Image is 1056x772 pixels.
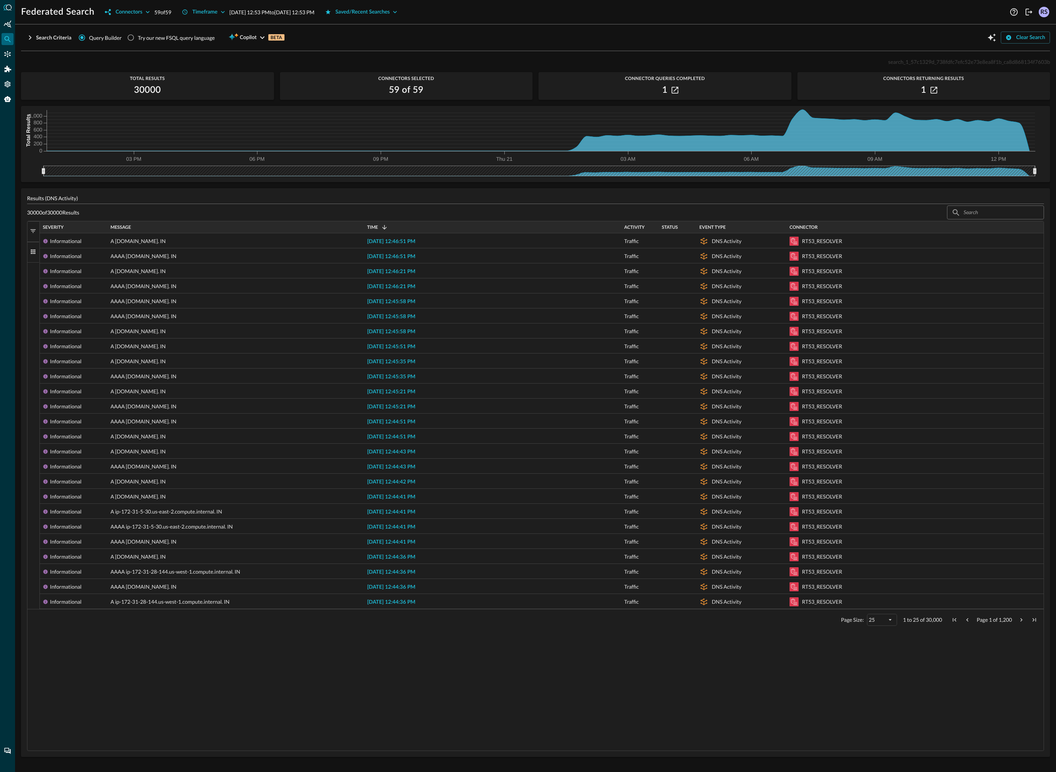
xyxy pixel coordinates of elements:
[33,127,42,133] tspan: 600
[802,279,842,294] div: RT53_RESOLVER
[790,507,799,516] svg: Amazon Security Lake
[790,522,799,531] svg: Amazon Security Lake
[964,205,1027,219] input: Search
[115,8,142,17] div: Connectors
[2,33,14,45] div: Federated Search
[841,616,864,623] div: Page Size:
[496,156,513,162] tspan: Thu 21
[712,414,741,429] div: DNS Activity
[50,324,82,339] div: Informational
[33,133,42,139] tspan: 400
[802,234,842,249] div: RT53_RESOLVER
[699,225,726,230] span: Event Type
[802,519,842,534] div: RT53_RESOLVER
[712,279,741,294] div: DNS Activity
[624,564,639,579] span: Traffic
[154,8,171,16] p: 59 of 59
[790,477,799,486] svg: Amazon Security Lake
[110,339,166,354] span: A [DOMAIN_NAME]. IN
[802,504,842,519] div: RT53_RESOLVER
[50,339,82,354] div: Informational
[240,33,257,42] span: Copilot
[624,429,639,444] span: Traffic
[712,444,741,459] div: DNS Activity
[50,414,82,429] div: Informational
[250,156,265,162] tspan: 06 PM
[802,459,842,474] div: RT53_RESOLVER
[712,594,741,609] div: DNS Activity
[790,597,799,606] svg: Amazon Security Lake
[50,354,82,369] div: Informational
[367,225,378,230] span: Time
[624,249,639,264] span: Traffic
[888,59,1050,65] span: search_1_57c1329d_738fdfc7efc52e73e8ea8f1b_ca8d868134f7603b
[790,402,799,411] svg: Amazon Security Lake
[110,225,131,230] span: Message
[624,234,639,249] span: Traffic
[110,354,166,369] span: A [DOMAIN_NAME]. IN
[712,429,741,444] div: DNS Activity
[802,294,842,309] div: RT53_RESOLVER
[367,389,415,394] span: [DATE] 12:45:21 PM
[712,549,741,564] div: DNS Activity
[790,312,799,321] svg: Amazon Security Lake
[367,464,415,470] span: [DATE] 12:44:43 PM
[367,404,415,409] span: [DATE] 12:45:21 PM
[790,297,799,306] svg: Amazon Security Lake
[367,299,415,304] span: [DATE] 12:45:58 PM
[662,84,667,96] h2: 1
[802,444,842,459] div: RT53_RESOLVER
[790,567,799,576] svg: Amazon Security Lake
[802,579,842,594] div: RT53_RESOLVER
[110,549,166,564] span: A [DOMAIN_NAME]. IN
[1018,616,1025,623] div: Next Page
[110,414,176,429] span: AAAA [DOMAIN_NAME]. IN
[991,156,1006,162] tspan: 12 PM
[802,249,842,264] div: RT53_RESOLVER
[712,369,741,384] div: DNS Activity
[790,552,799,561] svg: Amazon Security Lake
[110,234,166,249] span: A [DOMAIN_NAME]. IN
[50,234,82,249] div: Informational
[624,549,639,564] span: Traffic
[790,237,799,246] svg: Amazon Security Lake
[110,474,166,489] span: A [DOMAIN_NAME]. IN
[2,78,14,90] div: Settings
[50,519,82,534] div: Informational
[50,489,82,504] div: Informational
[790,432,799,441] svg: Amazon Security Lake
[624,384,639,399] span: Traffic
[367,269,415,274] span: [DATE] 12:46:21 PM
[869,616,887,623] div: 25
[790,447,799,456] svg: Amazon Security Lake
[624,444,639,459] span: Traffic
[39,148,42,154] tspan: 0
[712,294,741,309] div: DNS Activity
[964,616,971,623] div: Previous Page
[790,387,799,396] svg: Amazon Security Lake
[624,399,639,414] span: Traffic
[1008,6,1020,18] button: Help
[367,344,415,349] span: [DATE] 12:45:51 PM
[797,76,1050,81] span: Connectors Returning Results
[50,429,82,444] div: Informational
[50,369,82,384] div: Informational
[110,594,230,609] span: A ip-172-31-28-144.us-west-1.compute.internal. IN
[802,339,842,354] div: RT53_RESOLVER
[624,354,639,369] span: Traffic
[712,384,741,399] div: DNS Activity
[926,616,942,623] span: 30,000
[624,594,639,609] span: Traffic
[367,419,415,425] span: [DATE] 12:44:51 PM
[50,579,82,594] div: Informational
[790,537,799,546] svg: Amazon Security Lake
[624,579,639,594] span: Traffic
[50,549,82,564] div: Informational
[802,429,842,444] div: RT53_RESOLVER
[624,369,639,384] span: Traffic
[110,429,166,444] span: A [DOMAIN_NAME]. IN
[1001,32,1050,44] button: Clear Search
[624,534,639,549] span: Traffic
[790,582,799,591] svg: Amazon Security Lake
[624,459,639,474] span: Traffic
